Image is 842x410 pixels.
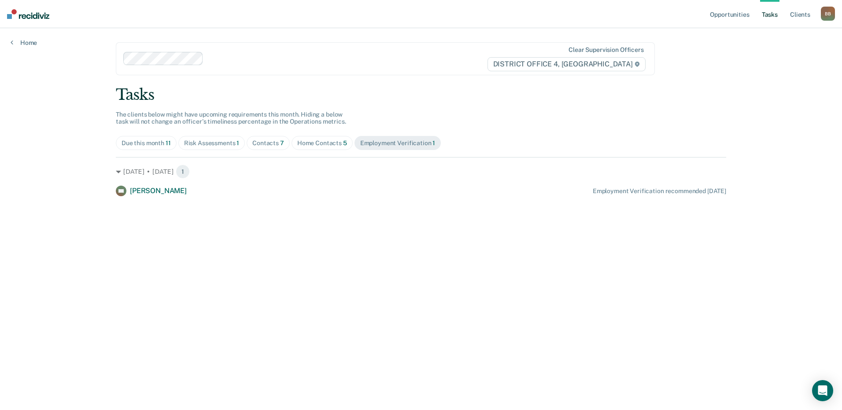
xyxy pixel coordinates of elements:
a: Home [11,39,37,47]
span: 1 [176,165,190,179]
span: [PERSON_NAME] [130,187,187,195]
div: Home Contacts [297,139,347,147]
div: [DATE] • [DATE] 1 [116,165,726,179]
div: Employment Verification recommended [DATE] [593,187,726,195]
div: Tasks [116,86,726,104]
span: 1 [236,139,239,146]
span: 7 [280,139,284,146]
span: 11 [166,139,171,146]
div: Clear supervision officers [569,46,643,54]
span: 1 [432,139,435,146]
div: Open Intercom Messenger [812,380,833,401]
span: The clients below might have upcoming requirements this month. Hiding a below task will not chang... [116,111,346,125]
span: DISTRICT OFFICE 4, [GEOGRAPHIC_DATA] [487,57,646,71]
button: BB [821,7,835,21]
div: Due this month [122,139,171,147]
span: 5 [343,139,347,146]
div: B B [821,7,835,21]
img: Recidiviz [7,9,49,19]
div: Contacts [252,139,284,147]
div: Risk Assessments [184,139,240,147]
div: Employment Verification [360,139,436,147]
